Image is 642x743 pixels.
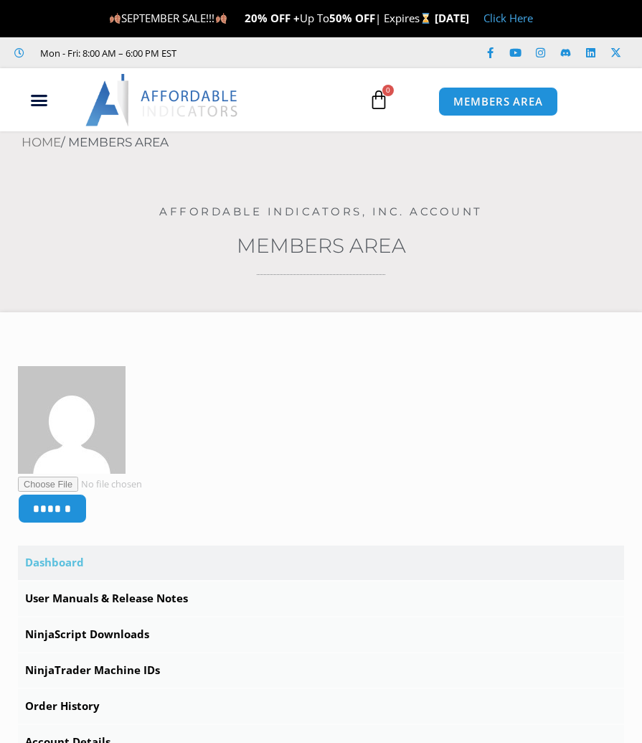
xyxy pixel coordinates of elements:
[483,11,533,25] a: Click Here
[237,233,406,258] a: Members Area
[18,653,624,688] a: NinjaTrader Machine IDs
[109,11,434,25] span: SEPTEMBER SALE!!! Up To | Expires
[18,581,624,616] a: User Manuals & Release Notes
[420,13,431,24] img: ⌛
[382,85,394,96] span: 0
[453,96,543,107] span: MEMBERS AREA
[438,87,558,116] a: MEMBERS AREA
[159,205,483,218] a: Affordable Indicators, Inc. Account
[187,46,402,60] iframe: Customer reviews powered by Trustpilot
[435,11,469,25] strong: [DATE]
[18,546,624,580] a: Dashboard
[7,87,71,114] div: Menu Toggle
[18,366,126,474] img: f4d72bd01cf7793f85f946f3d851b24e7175e71a9816e50c6648561b8153fd6f
[22,135,61,149] a: Home
[329,11,375,25] strong: 50% OFF
[85,74,240,126] img: LogoAI | Affordable Indicators – NinjaTrader
[347,79,410,121] a: 0
[245,11,300,25] strong: 20% OFF +
[18,617,624,652] a: NinjaScript Downloads
[37,45,176,62] span: Mon - Fri: 8:00 AM – 6:00 PM EST
[22,131,642,154] nav: Breadcrumb
[18,689,624,724] a: Order History
[110,13,121,24] img: 🍂
[216,13,227,24] img: 🍂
